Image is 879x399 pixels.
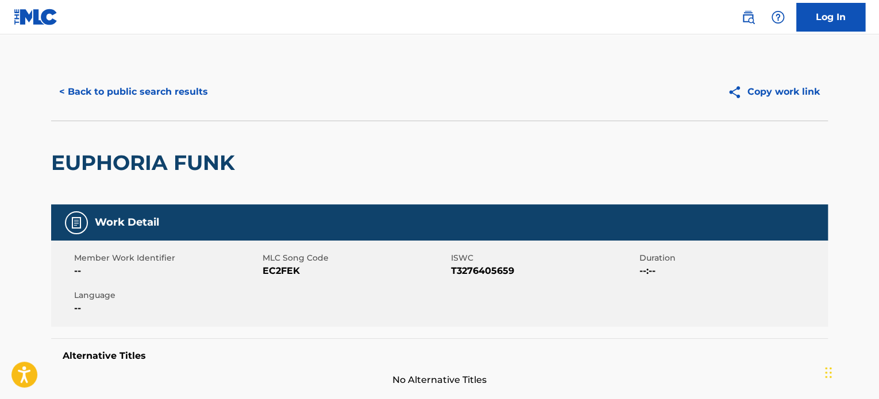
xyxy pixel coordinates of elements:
[74,301,260,315] span: --
[74,289,260,301] span: Language
[451,252,637,264] span: ISWC
[822,344,879,399] iframe: Chat Widget
[74,264,260,278] span: --
[63,350,816,362] h5: Alternative Titles
[825,355,832,390] div: Drag
[771,10,785,24] img: help
[766,6,789,29] div: Help
[741,10,755,24] img: search
[639,264,825,278] span: --:--
[51,150,241,176] h2: EUPHORIA FUNK
[639,252,825,264] span: Duration
[14,9,58,25] img: MLC Logo
[263,252,448,264] span: MLC Song Code
[51,373,828,387] span: No Alternative Titles
[737,6,760,29] a: Public Search
[727,85,747,99] img: Copy work link
[719,78,828,106] button: Copy work link
[70,216,83,230] img: Work Detail
[263,264,448,278] span: EC2FEK
[74,252,260,264] span: Member Work Identifier
[451,264,637,278] span: T3276405659
[95,216,159,229] h5: Work Detail
[51,78,216,106] button: < Back to public search results
[796,3,865,32] a: Log In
